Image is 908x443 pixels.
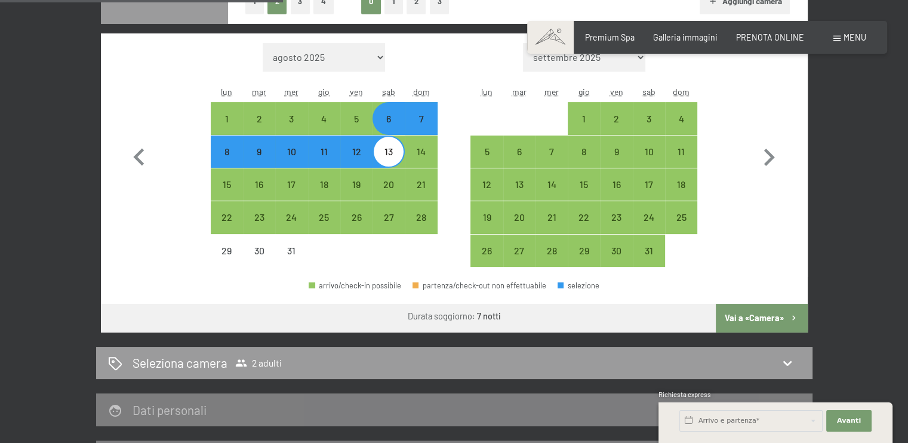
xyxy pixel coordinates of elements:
div: Tue Dec 02 2025 [243,102,275,134]
div: 2 [244,114,274,144]
div: Wed Jan 28 2026 [535,235,568,267]
div: arrivo/check-in possibile [665,168,697,201]
div: 3 [276,114,306,144]
div: 7 [537,147,567,177]
div: 18 [309,180,339,210]
div: 10 [276,147,306,177]
div: arrivo/check-in possibile [470,235,503,267]
span: PRENOTA ONLINE [736,32,804,42]
div: 27 [374,213,404,242]
div: Mon Jan 05 2026 [470,136,503,168]
div: 17 [634,180,664,210]
div: Sat Jan 03 2026 [633,102,665,134]
abbr: mercoledì [284,87,298,97]
abbr: venerdì [350,87,363,97]
abbr: martedì [252,87,266,97]
div: Wed Dec 03 2025 [275,102,307,134]
div: arrivo/check-in possibile [633,201,665,233]
div: arrivo/check-in possibile [633,235,665,267]
div: arrivo/check-in possibile [665,102,697,134]
div: arrivo/check-in possibile [211,168,243,201]
div: 17 [276,180,306,210]
button: Mese successivo [752,43,786,267]
div: Mon Dec 29 2025 [211,235,243,267]
div: arrivo/check-in possibile [243,136,275,168]
div: Sat Dec 06 2025 [373,102,405,134]
div: Sun Dec 28 2025 [405,201,437,233]
div: arrivo/check-in possibile [275,102,307,134]
div: Wed Dec 31 2025 [275,235,307,267]
div: arrivo/check-in possibile [633,168,665,201]
div: Sat Dec 27 2025 [373,201,405,233]
abbr: sabato [382,87,395,97]
div: 13 [504,180,534,210]
h2: Seleziona camera [133,354,227,371]
span: Avanti [837,416,861,426]
div: Mon Dec 08 2025 [211,136,243,168]
abbr: martedì [512,87,527,97]
div: Fri Dec 05 2025 [340,102,373,134]
abbr: lunedì [481,87,493,97]
div: arrivo/check-in possibile [211,102,243,134]
abbr: giovedì [318,87,330,97]
div: arrivo/check-in possibile [211,201,243,233]
div: 8 [569,147,599,177]
div: 30 [244,246,274,276]
div: Tue Jan 13 2026 [503,168,535,201]
div: arrivo/check-in possibile [275,136,307,168]
div: arrivo/check-in possibile [211,136,243,168]
div: 23 [601,213,631,242]
div: Sun Jan 25 2026 [665,201,697,233]
div: Sun Dec 21 2025 [405,168,437,201]
div: arrivo/check-in possibile [405,102,437,134]
span: 2 adulti [235,357,282,369]
div: arrivo/check-in non effettuabile [243,235,275,267]
div: Wed Dec 17 2025 [275,168,307,201]
div: 16 [244,180,274,210]
div: Thu Jan 08 2026 [568,136,600,168]
div: 11 [666,147,696,177]
div: Thu Dec 25 2025 [308,201,340,233]
div: arrivo/check-in possibile [340,102,373,134]
div: arrivo/check-in possibile [405,136,437,168]
div: arrivo/check-in possibile [308,102,340,134]
div: arrivo/check-in possibile [568,168,600,201]
div: arrivo/check-in non effettuabile [211,235,243,267]
div: Fri Jan 16 2026 [600,168,632,201]
div: Wed Dec 24 2025 [275,201,307,233]
abbr: giovedì [578,87,590,97]
div: 29 [212,246,242,276]
div: Fri Jan 30 2026 [600,235,632,267]
div: 19 [472,213,501,242]
div: 29 [569,246,599,276]
div: arrivo/check-in possibile [373,102,405,134]
div: arrivo/check-in possibile [340,168,373,201]
abbr: domenica [413,87,430,97]
div: Wed Jan 07 2026 [535,136,568,168]
div: arrivo/check-in possibile [405,201,437,233]
div: 10 [634,147,664,177]
div: 28 [537,246,567,276]
div: 23 [244,213,274,242]
div: 15 [212,180,242,210]
div: 22 [569,213,599,242]
div: arrivo/check-in possibile [568,201,600,233]
div: Fri Jan 23 2026 [600,201,632,233]
div: 26 [341,213,371,242]
div: 26 [472,246,501,276]
div: arrivo/check-in possibile [633,102,665,134]
span: Galleria immagini [653,32,718,42]
div: 11 [309,147,339,177]
div: Mon Dec 22 2025 [211,201,243,233]
div: arrivo/check-in possibile [600,168,632,201]
div: 5 [341,114,371,144]
div: Fri Jan 09 2026 [600,136,632,168]
div: 20 [504,213,534,242]
abbr: mercoledì [544,87,559,97]
div: 6 [374,114,404,144]
div: 16 [601,180,631,210]
div: Fri Dec 12 2025 [340,136,373,168]
div: 25 [309,213,339,242]
div: Tue Dec 23 2025 [243,201,275,233]
button: Mese precedente [122,43,156,267]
